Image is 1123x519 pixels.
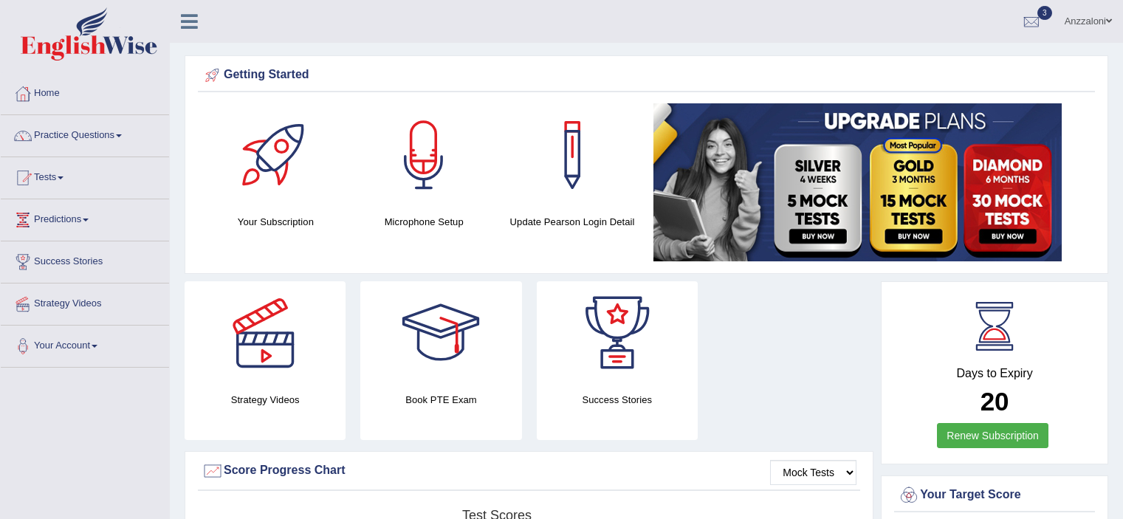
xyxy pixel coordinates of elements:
a: Home [1,73,169,110]
h4: Strategy Videos [185,392,346,408]
h4: Days to Expiry [898,367,1091,380]
h4: Your Subscription [209,214,343,230]
div: Getting Started [202,64,1091,86]
img: small5.jpg [653,103,1062,261]
a: Renew Subscription [937,423,1048,448]
span: 3 [1037,6,1052,20]
a: Strategy Videos [1,283,169,320]
a: Your Account [1,326,169,362]
h4: Microphone Setup [357,214,491,230]
a: Tests [1,157,169,194]
h4: Book PTE Exam [360,392,521,408]
h4: Update Pearson Login Detail [506,214,639,230]
div: Score Progress Chart [202,460,856,482]
a: Success Stories [1,241,169,278]
div: Your Target Score [898,484,1091,506]
h4: Success Stories [537,392,698,408]
b: 20 [981,387,1009,416]
a: Predictions [1,199,169,236]
a: Practice Questions [1,115,169,152]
